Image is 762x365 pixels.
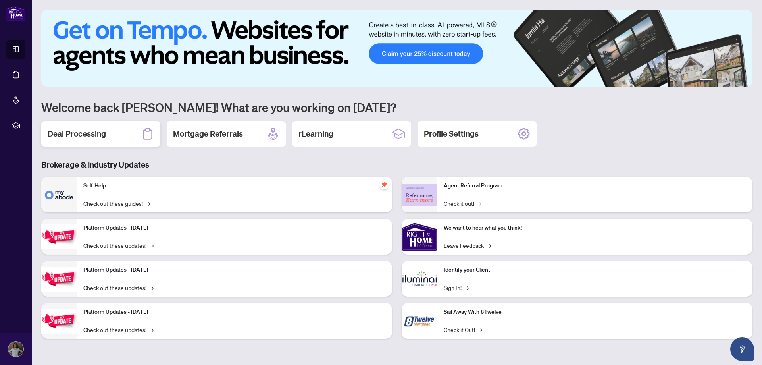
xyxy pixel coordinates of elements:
[83,325,154,334] a: Check out these updates!→
[465,283,469,292] span: →
[700,79,713,82] button: 1
[730,337,754,361] button: Open asap
[444,266,746,274] p: Identify your Client
[83,224,386,232] p: Platform Updates - [DATE]
[722,79,725,82] button: 3
[444,283,469,292] a: Sign In!→
[487,241,491,250] span: →
[444,241,491,250] a: Leave Feedback→
[83,241,154,250] a: Check out these updates!→
[83,266,386,274] p: Platform Updates - [DATE]
[41,100,752,115] h1: Welcome back [PERSON_NAME]! What are you working on [DATE]?
[424,128,479,139] h2: Profile Settings
[41,10,752,87] img: Slide 0
[402,261,437,297] img: Identify your Client
[83,283,154,292] a: Check out these updates!→
[716,79,719,82] button: 2
[478,325,482,334] span: →
[83,199,150,208] a: Check out these guides!→
[6,6,25,21] img: logo
[41,177,77,212] img: Self-Help
[41,267,77,292] img: Platform Updates - July 8, 2025
[444,199,481,208] a: Check it out!→
[741,79,745,82] button: 6
[41,159,752,170] h3: Brokerage & Industry Updates
[41,224,77,249] img: Platform Updates - July 21, 2025
[402,184,437,206] img: Agent Referral Program
[444,325,482,334] a: Check it Out!→
[146,199,150,208] span: →
[83,182,386,190] p: Self-Help
[402,303,437,339] img: Sail Away With 8Twelve
[729,79,732,82] button: 4
[735,79,738,82] button: 5
[173,128,243,139] h2: Mortgage Referrals
[150,325,154,334] span: →
[150,283,154,292] span: →
[41,309,77,334] img: Platform Updates - June 23, 2025
[444,182,746,190] p: Agent Referral Program
[379,180,389,189] span: pushpin
[477,199,481,208] span: →
[48,128,106,139] h2: Deal Processing
[150,241,154,250] span: →
[8,342,23,357] img: Profile Icon
[298,128,333,139] h2: rLearning
[402,219,437,255] img: We want to hear what you think!
[444,224,746,232] p: We want to hear what you think!
[444,308,746,317] p: Sail Away With 8Twelve
[83,308,386,317] p: Platform Updates - [DATE]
